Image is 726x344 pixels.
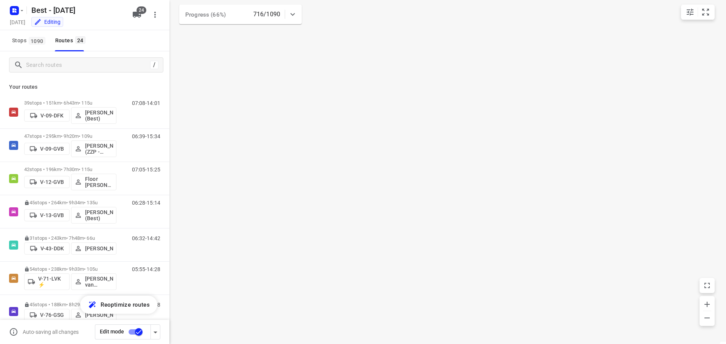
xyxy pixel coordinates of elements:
[71,273,116,290] button: [PERSON_NAME] van Hasselt - [PERSON_NAME] (Best)
[85,176,113,188] p: Floor [PERSON_NAME] (Best)
[85,312,113,318] p: [PERSON_NAME]
[80,296,157,314] button: Reoptimize routes
[9,83,160,91] p: Your routes
[150,61,158,69] div: /
[683,5,698,20] button: Map settings
[24,167,116,172] p: 42 stops • 196km • 7h30m • 115u
[34,18,60,26] div: You are currently in edit mode.
[26,59,150,71] input: Search routes
[185,11,226,18] span: Progress (66%)
[24,309,70,321] button: V-76-GSG
[137,6,146,14] span: 24
[24,110,70,122] button: V-09-DFK
[85,276,113,288] p: [PERSON_NAME] van Hasselt - [PERSON_NAME] (Best)
[40,146,64,152] p: V-09-GVB
[24,302,116,307] p: 45 stops • 188km • 8h29m • 122u
[75,36,85,44] span: 24
[71,140,116,157] button: [PERSON_NAME] (ZZP - Best)
[71,309,116,321] button: [PERSON_NAME]
[132,235,160,241] p: 06:32-14:42
[40,179,64,185] p: V-12-GVB
[147,7,163,22] button: More
[85,209,113,221] p: [PERSON_NAME] (Best)
[71,242,116,255] button: [PERSON_NAME]
[132,100,160,106] p: 07:08-14:01
[71,174,116,190] button: Floor [PERSON_NAME] (Best)
[24,143,70,155] button: V-09-GVB
[179,5,302,24] div: Progress (66%)716/1090
[28,4,126,16] h5: Rename
[698,5,713,20] button: Fit zoom
[129,7,144,22] button: 24
[40,212,64,218] p: V-13-GVB
[29,37,45,45] span: 1090
[253,10,280,19] p: 716/1090
[38,276,66,288] p: V-71-LVK ⚡
[24,133,116,139] p: 47 stops • 295km • 9h20m • 109u
[132,266,160,272] p: 05:55-14:28
[132,133,160,139] p: 06:39-15:34
[132,167,160,173] p: 07:05-15:25
[24,100,116,106] p: 39 stops • 151km • 6h43m • 115u
[24,176,70,188] button: V-12-GVB
[85,143,113,155] p: [PERSON_NAME] (ZZP - Best)
[132,200,160,206] p: 06:28-15:14
[24,242,70,255] button: V-43-DDK
[24,200,116,205] p: 45 stops • 264km • 9h34m • 135u
[40,113,64,119] p: V-09-DFK
[24,235,116,241] p: 31 stops • 243km • 7h48m • 66u
[71,207,116,224] button: [PERSON_NAME] (Best)
[151,327,160,336] div: Driver app settings
[681,5,715,20] div: small contained button group
[100,329,124,335] span: Edit mode
[12,36,48,45] span: Stops
[40,312,64,318] p: V-76-GSG
[24,266,116,272] p: 54 stops • 238km • 9h33m • 105u
[101,300,150,310] span: Reoptimize routes
[85,110,113,122] p: [PERSON_NAME] (Best)
[55,36,88,45] div: Routes
[24,209,70,221] button: V-13-GVB
[71,107,116,124] button: [PERSON_NAME] (Best)
[85,245,113,251] p: [PERSON_NAME]
[7,18,28,26] h5: Project date
[23,329,79,335] p: Auto-saving all changes
[40,245,64,251] p: V-43-DDK
[24,273,70,290] button: V-71-LVK ⚡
